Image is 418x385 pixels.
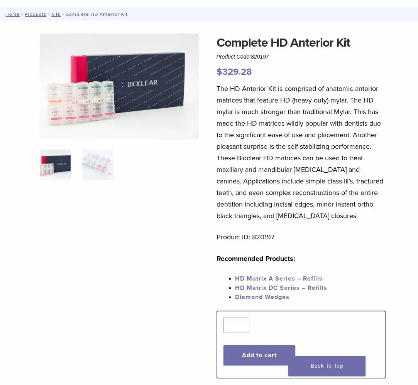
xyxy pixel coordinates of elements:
a: Kits [51,12,61,17]
h1: Complete HD Anterior Kit [217,34,386,52]
button: Add to cart [223,345,295,365]
span: $ [217,66,222,77]
a: HD Matrix A Series – Refills [235,275,323,282]
span: Product Code: [217,54,269,60]
a: HD Matrix DC Series – Refills [235,284,327,292]
bdi: 329.28 [217,66,252,77]
span: / [20,12,25,16]
img: IMG_8088-1-324x324.jpg [40,150,71,181]
a: Home [3,12,20,17]
span: / [46,12,51,16]
a: Back To Top [288,356,366,376]
strong: Recommended Products: [217,254,295,263]
img: IMG_8088 (1) [40,34,199,140]
a: Diamond Wedges [235,293,289,301]
a: Products [25,12,46,17]
p: The HD Anterior Kit is comprised of anatomic anterior matrices that feature HD (heavy duty) mylar... [217,83,386,222]
span: / [61,12,66,16]
img: Complete HD Anterior Kit - Image 2 [82,150,113,181]
span: 820197 [251,54,269,60]
p: Product ID: 820197 [217,231,386,243]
